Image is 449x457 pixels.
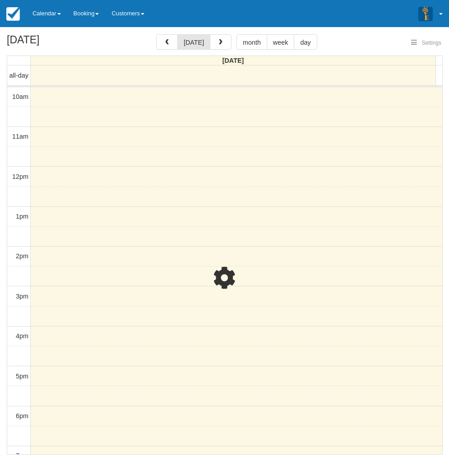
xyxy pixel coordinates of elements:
span: 6pm [16,412,28,420]
span: 1pm [16,213,28,220]
span: all-day [9,72,28,79]
span: 10am [12,93,28,100]
span: 4pm [16,332,28,340]
button: Settings [406,37,447,50]
span: 5pm [16,373,28,380]
button: month [236,34,267,50]
span: 2pm [16,252,28,260]
button: week [267,34,295,50]
span: 12pm [12,173,28,180]
img: A3 [418,6,433,21]
span: 3pm [16,293,28,300]
h2: [DATE] [7,34,121,51]
button: day [294,34,317,50]
span: 11am [12,133,28,140]
img: checkfront-main-nav-mini-logo.png [6,7,20,21]
span: [DATE] [222,57,244,64]
span: Settings [422,40,441,46]
button: [DATE] [177,34,210,50]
